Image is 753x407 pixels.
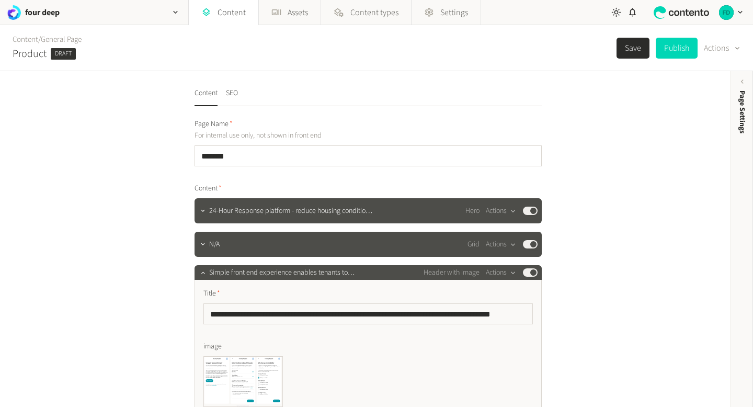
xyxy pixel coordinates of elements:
[195,119,233,130] span: Page Name
[656,38,698,59] button: Publish
[25,6,60,19] h2: four deep
[209,206,373,217] span: 24-Hour Response platform - reduce housing condition claims.
[424,267,480,278] span: Header with image
[195,130,432,141] p: For internal use only, not shown in front end
[226,88,238,106] button: SEO
[465,206,480,217] span: Hero
[486,266,517,279] button: Actions
[737,91,748,133] span: Page Settings
[467,239,480,250] span: Grid
[704,38,740,59] button: Actions
[440,6,468,19] span: Settings
[13,46,47,62] h2: Product
[41,34,82,45] a: General Page
[195,183,222,194] span: Content
[617,38,649,59] button: Save
[719,5,734,20] img: four deep
[486,205,517,217] button: Actions
[203,288,220,299] span: Title
[486,238,517,251] button: Actions
[209,239,220,250] span: N/A
[6,5,21,20] img: four deep
[195,88,218,106] button: Content
[350,6,398,19] span: Content types
[38,34,41,45] span: /
[204,357,282,406] img: Mockup Front End Experience
[51,48,76,60] span: Draft
[209,267,373,278] span: Simple front end experience enables tenants to immediately r…
[13,34,38,45] a: Content
[203,341,222,352] span: image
